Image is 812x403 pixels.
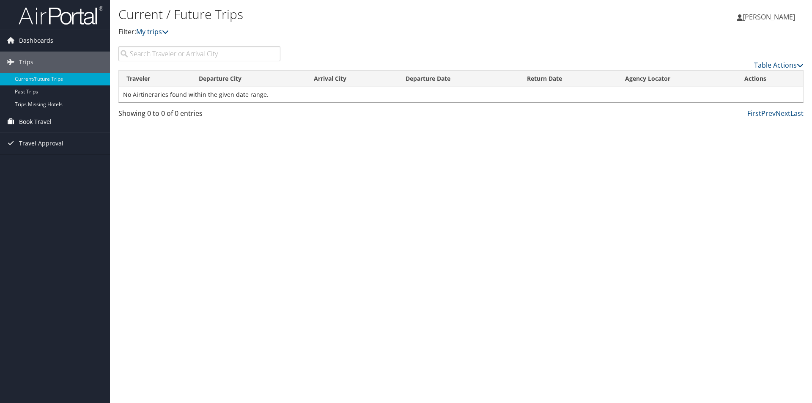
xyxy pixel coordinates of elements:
th: Departure City: activate to sort column ascending [191,71,306,87]
span: [PERSON_NAME] [743,12,795,22]
span: Dashboards [19,30,53,51]
a: Last [790,109,804,118]
th: Departure Date: activate to sort column descending [398,71,519,87]
div: Showing 0 to 0 of 0 entries [118,108,280,123]
a: First [747,109,761,118]
th: Arrival City: activate to sort column ascending [306,71,398,87]
th: Return Date: activate to sort column ascending [519,71,617,87]
img: airportal-logo.png [19,5,103,25]
input: Search Traveler or Arrival City [118,46,280,61]
a: [PERSON_NAME] [737,4,804,30]
h1: Current / Future Trips [118,5,575,23]
span: Book Travel [19,111,52,132]
th: Traveler: activate to sort column ascending [119,71,191,87]
span: Trips [19,52,33,73]
th: Actions [737,71,803,87]
a: Prev [761,109,776,118]
td: No Airtineraries found within the given date range. [119,87,803,102]
span: Travel Approval [19,133,63,154]
a: Next [776,109,790,118]
p: Filter: [118,27,575,38]
a: My trips [136,27,169,36]
a: Table Actions [754,60,804,70]
th: Agency Locator: activate to sort column ascending [617,71,737,87]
